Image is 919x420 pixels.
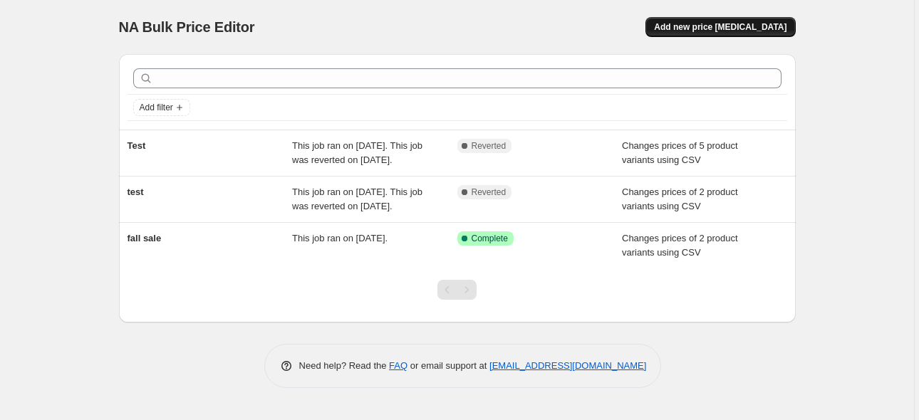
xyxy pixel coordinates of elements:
span: fall sale [128,233,162,243]
span: Changes prices of 2 product variants using CSV [622,233,738,258]
span: This job ran on [DATE]. [292,233,388,243]
span: Test [128,140,146,151]
span: Complete [472,233,508,244]
span: Need help? Read the [299,360,390,371]
a: FAQ [389,360,407,371]
span: test [128,187,144,197]
button: Add new price [MEDICAL_DATA] [645,17,795,37]
span: Add filter [140,102,173,113]
span: This job ran on [DATE]. This job was reverted on [DATE]. [292,140,422,165]
span: Reverted [472,187,507,198]
span: Add new price [MEDICAL_DATA] [654,21,786,33]
span: Reverted [472,140,507,152]
span: This job ran on [DATE]. This job was reverted on [DATE]. [292,187,422,211]
a: [EMAIL_ADDRESS][DOMAIN_NAME] [489,360,646,371]
span: or email support at [407,360,489,371]
span: Changes prices of 5 product variants using CSV [622,140,738,165]
button: Add filter [133,99,190,116]
span: NA Bulk Price Editor [119,19,255,35]
nav: Pagination [437,280,477,300]
span: Changes prices of 2 product variants using CSV [622,187,738,211]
